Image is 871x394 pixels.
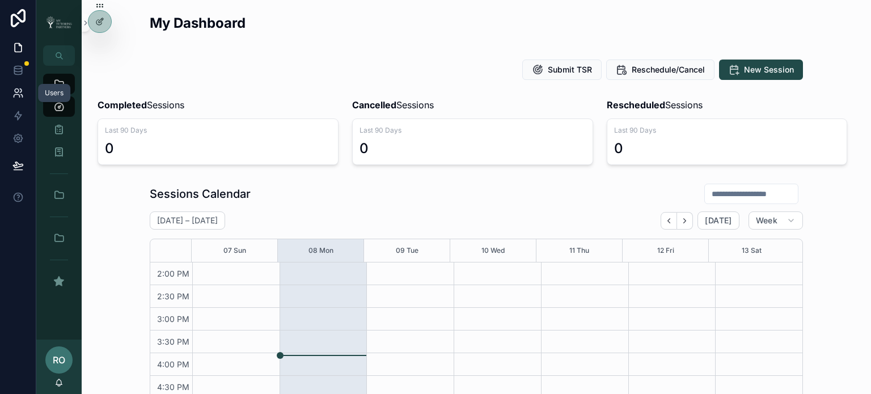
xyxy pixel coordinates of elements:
span: Last 90 Days [614,126,840,135]
h2: My Dashboard [150,14,246,32]
span: Sessions [607,98,703,112]
span: Submit TSR [548,64,592,75]
span: 2:00 PM [154,269,192,278]
span: 3:30 PM [154,337,192,346]
div: 0 [105,139,114,158]
button: Back [661,212,677,230]
span: RO [53,353,65,367]
button: 12 Fri [657,239,674,262]
div: Users [45,88,64,98]
strong: Completed [98,99,147,111]
span: Week [756,215,777,226]
span: Sessions [98,98,184,112]
button: Submit TSR [522,60,602,80]
button: 10 Wed [481,239,505,262]
button: 11 Thu [569,239,589,262]
span: Last 90 Days [360,126,586,135]
button: 09 Tue [396,239,418,262]
h1: Sessions Calendar [150,186,251,202]
button: [DATE] [697,211,739,230]
button: Next [677,212,693,230]
span: 3:00 PM [154,314,192,324]
button: New Session [719,60,803,80]
span: [DATE] [705,215,732,226]
span: Reschedule/Cancel [632,64,705,75]
div: 0 [614,139,623,158]
button: 07 Sun [223,239,246,262]
div: scrollable content [36,66,82,306]
h2: [DATE] – [DATE] [157,215,218,226]
span: New Session [744,64,794,75]
strong: Cancelled [352,99,396,111]
button: Week [749,211,803,230]
span: 2:30 PM [154,291,192,301]
span: Sessions [352,98,434,112]
span: Last 90 Days [105,126,331,135]
img: App logo [43,15,75,30]
button: 13 Sat [742,239,762,262]
button: 08 Mon [308,239,333,262]
button: Reschedule/Cancel [606,60,714,80]
span: 4:30 PM [154,382,192,392]
strong: Rescheduled [607,99,665,111]
span: 4:00 PM [154,359,192,369]
div: 0 [360,139,369,158]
